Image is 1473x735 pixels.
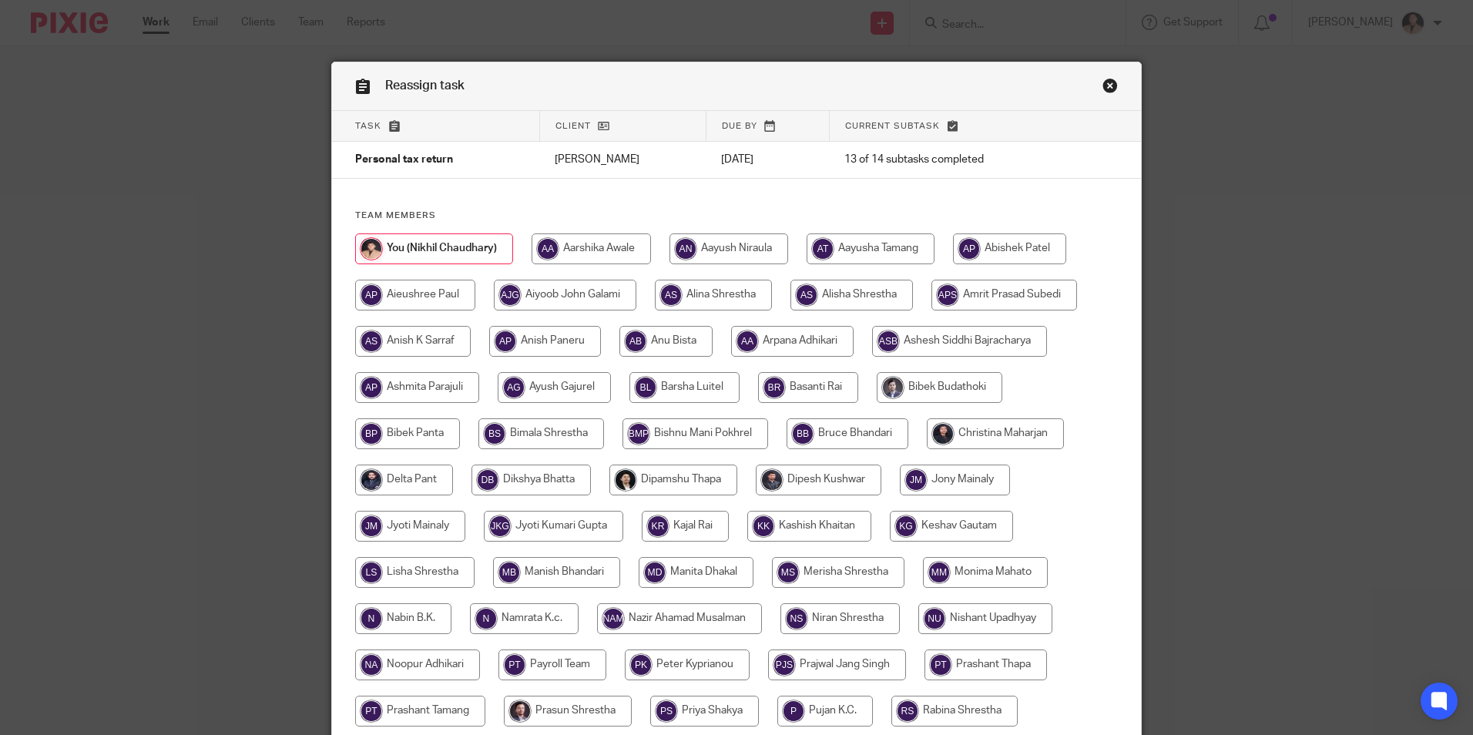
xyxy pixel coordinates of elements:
[829,142,1074,179] td: 13 of 14 subtasks completed
[555,122,591,130] span: Client
[555,152,690,167] p: [PERSON_NAME]
[355,122,381,130] span: Task
[722,122,757,130] span: Due by
[845,122,940,130] span: Current subtask
[355,210,1118,222] h4: Team members
[385,79,465,92] span: Reassign task
[355,155,453,166] span: Personal tax return
[721,152,814,167] p: [DATE]
[1102,78,1118,99] a: Close this dialog window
